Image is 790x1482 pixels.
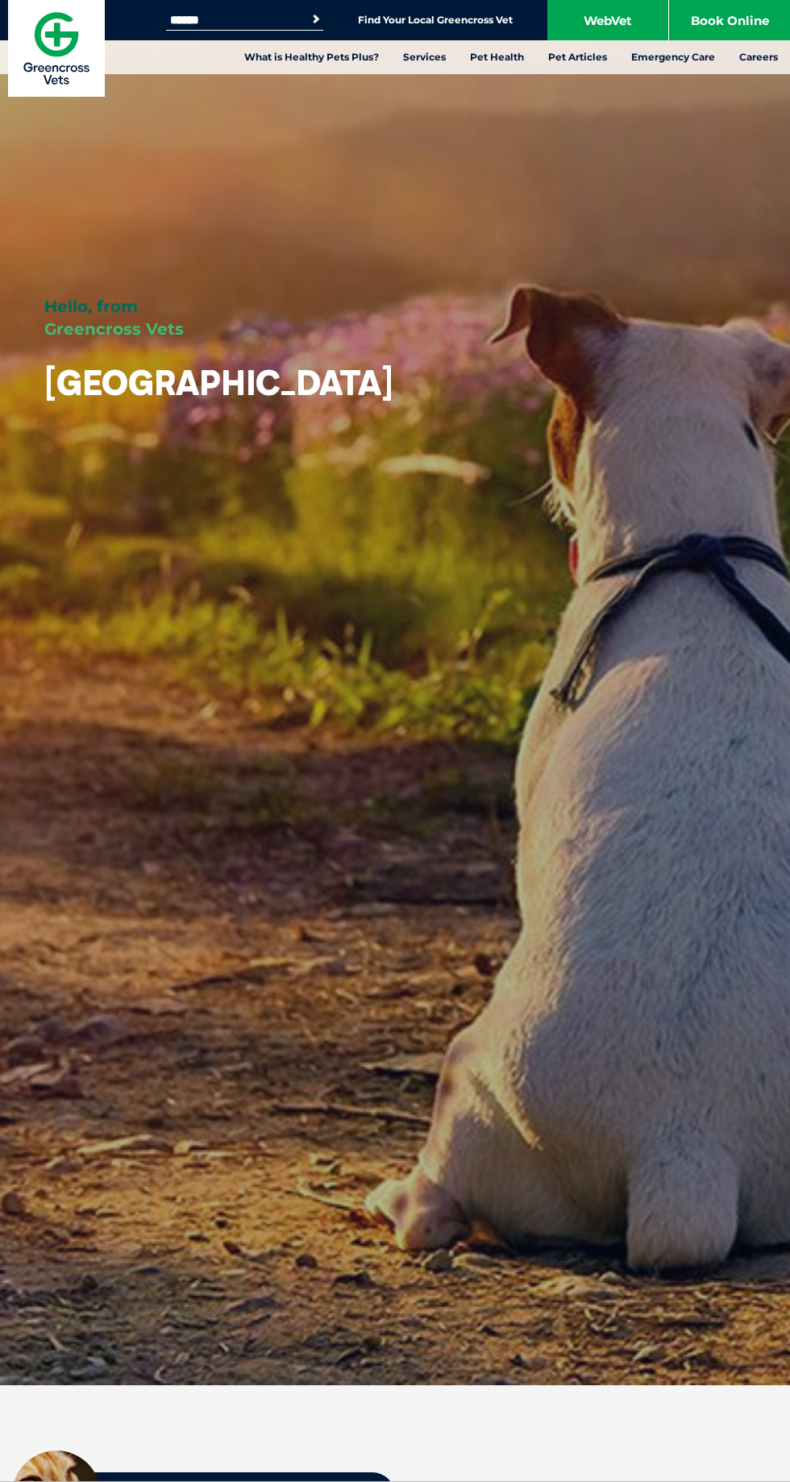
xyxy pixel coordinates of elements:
[44,297,138,316] span: Hello, from
[536,40,619,74] a: Pet Articles
[44,319,184,339] span: Greencross Vets
[308,11,324,27] button: Search
[458,40,536,74] a: Pet Health
[619,40,727,74] a: Emergency Care
[358,14,513,27] a: Find Your Local Greencross Vet
[391,40,458,74] a: Services
[727,40,790,74] a: Careers
[232,40,391,74] a: What is Healthy Pets Plus?
[44,364,393,402] h1: [GEOGRAPHIC_DATA]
